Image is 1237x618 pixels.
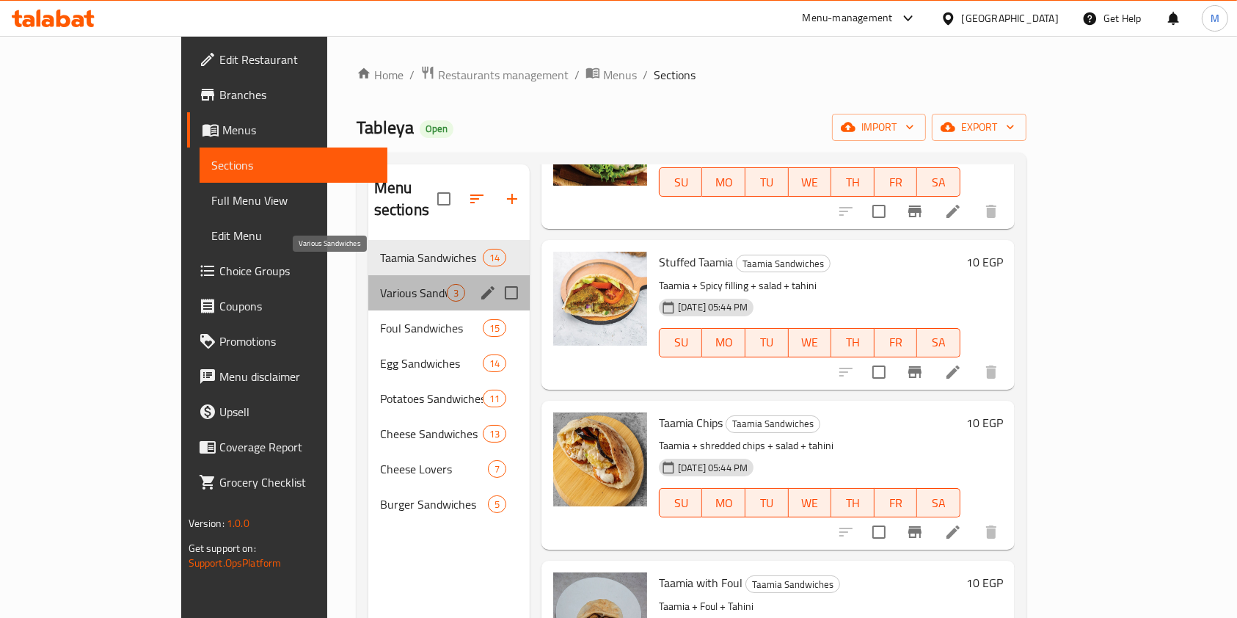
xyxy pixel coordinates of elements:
[483,249,506,266] div: items
[357,65,1026,84] nav: breadcrumb
[917,488,960,517] button: SA
[702,488,745,517] button: MO
[864,357,894,388] span: Select to update
[659,597,960,616] p: Taamia + Foul + Tahini
[1211,10,1219,26] span: M
[831,488,875,517] button: TH
[420,123,453,135] span: Open
[368,381,530,416] div: Potatoes Sandwiches11
[737,255,830,272] span: Taamia Sandwiches
[726,415,820,433] div: Taamia Sandwiches
[409,66,415,84] li: /
[665,492,696,514] span: SU
[420,120,453,138] div: Open
[484,321,506,335] span: 15
[966,412,1003,433] h6: 10 EGP
[659,488,702,517] button: SU
[923,492,955,514] span: SA
[187,359,388,394] a: Menu disclaimer
[932,114,1026,141] button: export
[974,355,1009,390] button: delete
[380,355,483,372] span: Egg Sandwiches
[837,492,869,514] span: TH
[211,192,376,209] span: Full Menu View
[659,328,702,357] button: SU
[880,332,912,353] span: FR
[484,251,506,265] span: 14
[200,148,388,183] a: Sections
[187,429,388,465] a: Coverage Report
[659,437,960,455] p: Taamia + shredded chips + salad + tahini
[187,324,388,359] a: Promotions
[488,495,506,513] div: items
[837,332,869,353] span: TH
[187,42,388,77] a: Edit Restaurant
[483,425,506,443] div: items
[187,112,388,148] a: Menus
[962,10,1059,26] div: [GEOGRAPHIC_DATA]
[447,284,465,302] div: items
[944,363,962,381] a: Edit menu item
[659,251,733,273] span: Stuffed Taamia
[219,438,376,456] span: Coverage Report
[745,488,789,517] button: TU
[659,412,723,434] span: Taamia Chips
[708,172,740,193] span: MO
[745,328,789,357] button: TU
[880,172,912,193] span: FR
[200,183,388,218] a: Full Menu View
[672,461,753,475] span: [DATE] 05:44 PM
[875,328,918,357] button: FR
[219,368,376,385] span: Menu disclaimer
[484,392,506,406] span: 11
[380,390,483,407] div: Potatoes Sandwiches
[368,346,530,381] div: Egg Sandwiches14
[368,487,530,522] div: Burger Sandwiches5
[488,460,506,478] div: items
[438,66,569,84] span: Restaurants management
[380,495,488,513] span: Burger Sandwiches
[368,240,530,275] div: Taamia Sandwiches14
[380,425,483,443] span: Cheese Sandwiches
[553,412,647,506] img: Taamia Chips
[187,288,388,324] a: Coupons
[187,394,388,429] a: Upsell
[837,172,869,193] span: TH
[219,473,376,491] span: Grocery Checklist
[974,515,1009,550] button: delete
[917,328,960,357] button: SA
[745,575,840,593] div: Taamia Sandwiches
[189,514,225,533] span: Version:
[751,172,783,193] span: TU
[420,65,569,84] a: Restaurants management
[187,253,388,288] a: Choice Groups
[659,167,702,197] button: SU
[483,390,506,407] div: items
[665,172,696,193] span: SU
[380,460,488,478] span: Cheese Lovers
[448,286,464,300] span: 3
[483,319,506,337] div: items
[189,553,282,572] a: Support.OpsPlatform
[484,357,506,371] span: 14
[219,51,376,68] span: Edit Restaurant
[484,427,506,441] span: 13
[659,572,742,594] span: Taamia with Foul
[966,572,1003,593] h6: 10 EGP
[477,282,499,304] button: edit
[585,65,637,84] a: Menus
[702,328,745,357] button: MO
[897,515,933,550] button: Branch-specific-item
[944,118,1015,137] span: export
[219,403,376,421] span: Upsell
[897,194,933,229] button: Branch-specific-item
[219,86,376,103] span: Branches
[219,297,376,315] span: Coupons
[219,332,376,350] span: Promotions
[966,252,1003,272] h6: 10 EGP
[789,328,832,357] button: WE
[574,66,580,84] li: /
[380,319,483,337] span: Foul Sandwiches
